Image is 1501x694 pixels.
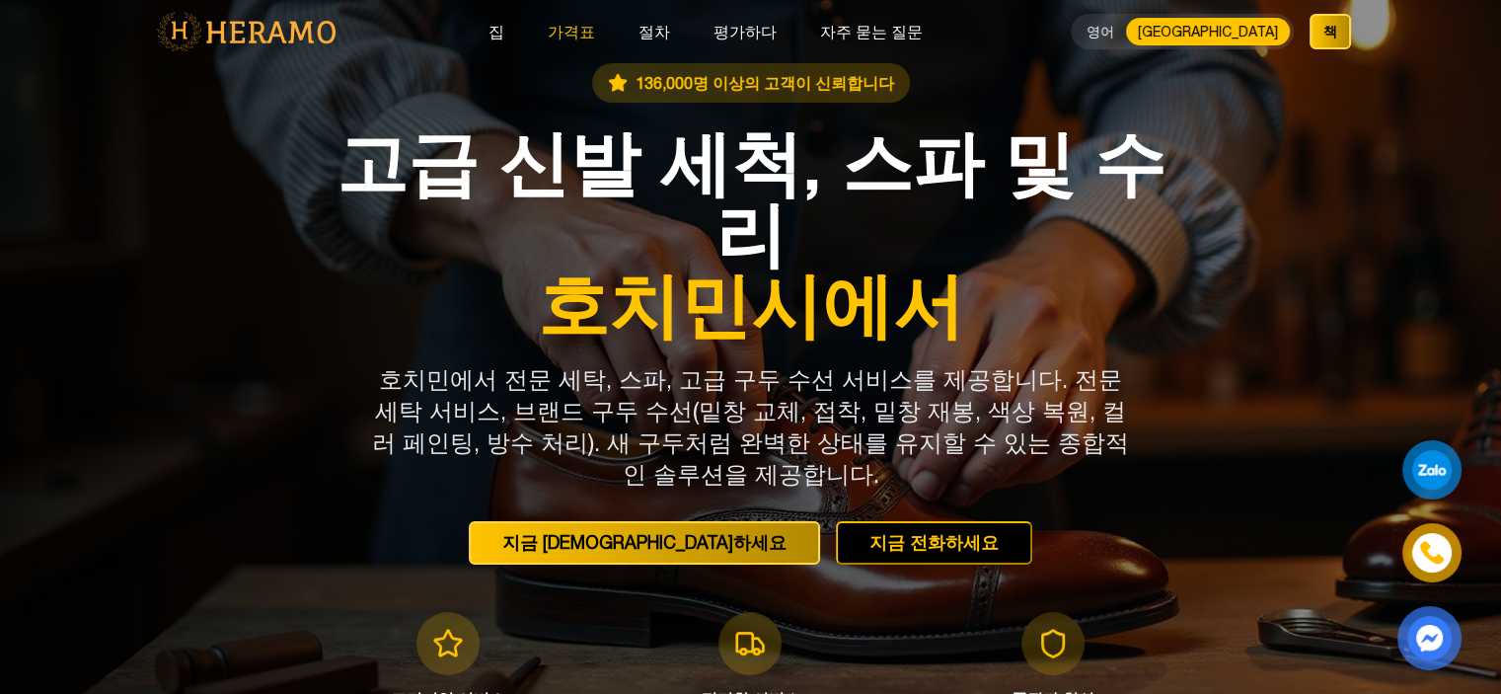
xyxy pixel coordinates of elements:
a: 전화 아이콘 [1405,526,1459,579]
button: 절차 [633,19,676,44]
font: 136,000명 이상의 고객이 신뢰합니다 [636,74,894,92]
font: 지금 전화하세요 [869,532,999,553]
font: 영어 [1087,24,1114,39]
button: 지금 [DEMOGRAPHIC_DATA]하세요 [469,521,820,565]
font: 절차 [638,23,670,40]
font: 자주 묻는 질문 [820,23,923,40]
font: 지금 [DEMOGRAPHIC_DATA]하세요 [502,532,787,553]
font: 가격표 [548,23,595,40]
font: 평가하다 [713,23,777,40]
font: 책 [1323,24,1337,39]
font: 호치민에서 전문 세탁, 스파, 고급 구두 수선 서비스를 제공합니다. 전문 세탁 서비스, 브랜드 구두 수선(밑창 교체, 접착, 밑창 재봉, 색상 복원, 컬러 페인팅, 방수 처리... [372,365,1129,488]
button: 평가하다 [708,19,783,44]
button: 지금 전화하세요 [836,521,1032,565]
img: logo-with-text.png [151,11,341,52]
button: 집 [483,19,510,44]
font: 고급 신발 세척, 스파 및 수리 [337,120,1165,274]
button: 가격표 [542,19,601,44]
font: 집 [488,23,504,40]
img: 전화 아이콘 [1421,542,1443,564]
font: 호치민시에서 [538,263,964,346]
button: [GEOGRAPHIC_DATA] [1126,18,1290,45]
button: 자주 묻는 질문 [814,19,929,44]
font: [GEOGRAPHIC_DATA] [1138,24,1278,39]
button: 영어 [1075,18,1126,45]
button: 책 [1310,14,1351,49]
